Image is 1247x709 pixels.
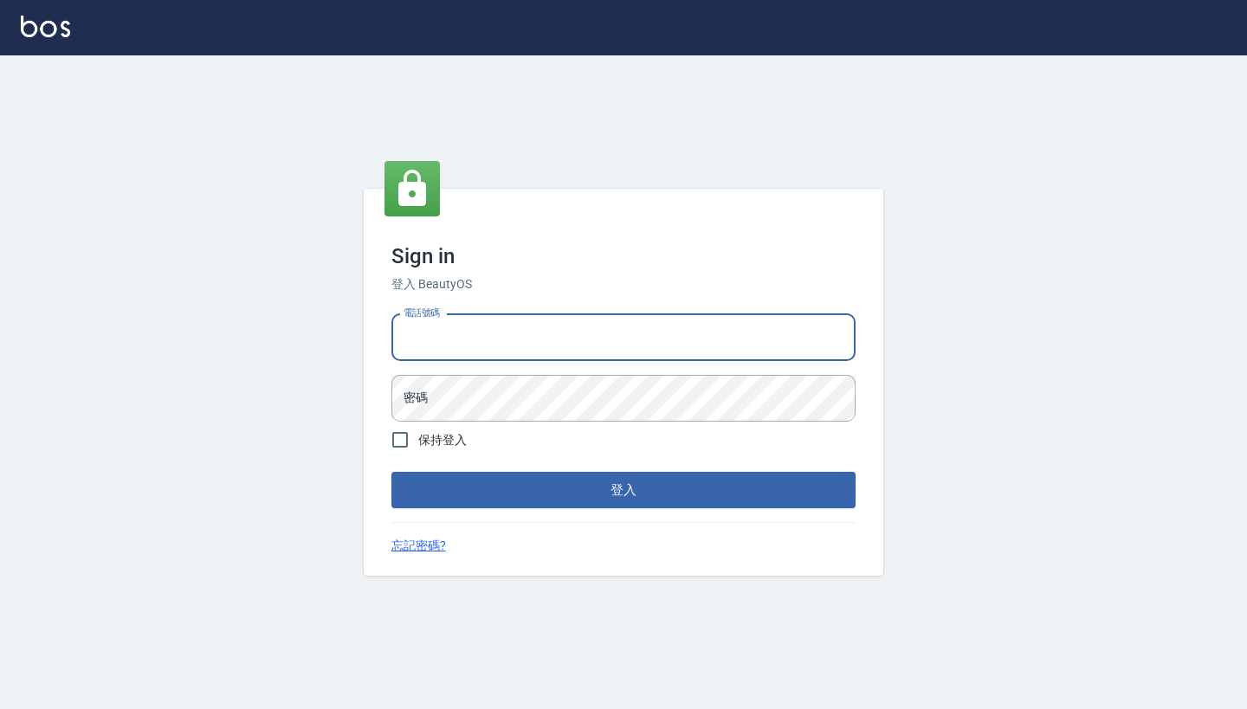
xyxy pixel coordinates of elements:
h3: Sign in [391,244,856,268]
img: Logo [21,16,70,37]
h6: 登入 BeautyOS [391,275,856,293]
button: 登入 [391,472,856,508]
a: 忘記密碼? [391,537,446,555]
label: 電話號碼 [404,306,440,319]
span: 保持登入 [418,431,467,449]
